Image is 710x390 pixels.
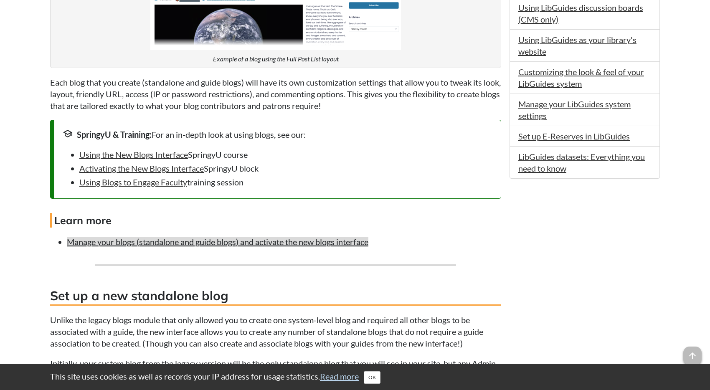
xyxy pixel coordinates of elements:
[79,177,187,187] a: Using Blogs to Engage Faculty
[79,149,492,160] li: SpringyU course
[50,357,501,381] p: Initially, your system blog from the legacy version will be the only standalone blog that you wil...
[518,3,643,24] a: Using LibGuides discussion boards (CMS only)
[79,163,204,173] a: Activating the New Blogs Interface
[67,237,368,247] a: Manage your blogs (standalone and guide blogs) and activate the new blogs interface
[79,149,188,160] a: Using the New Blogs Interface
[518,99,631,121] a: Manage your LibGuides system settings
[518,131,630,141] a: Set up E-Reserves in LibGuides
[518,67,644,89] a: Customizing the look & feel of your LibGuides system
[50,213,501,228] h4: Learn more
[50,314,501,349] p: Unlike the legacy blogs module that only allowed you to create one system-level blog and required...
[77,129,152,139] strong: SpringyU & Training:
[63,129,492,140] div: For an in-depth look at using blogs, see our:
[213,54,339,63] figcaption: Example of a blog using the Full Post List layout
[79,176,492,188] li: training session
[683,347,702,365] span: arrow_upward
[518,35,636,56] a: Using LibGuides as your library's website
[42,370,668,384] div: This site uses cookies as well as records your IP address for usage statistics.
[320,371,359,381] a: Read more
[79,162,492,174] li: SpringyU block
[50,76,501,111] p: Each blog that you create (standalone and guide blogs) will have its own customization settings t...
[364,371,380,384] button: Close
[518,152,645,173] a: LibGuides datasets: Everything you need to know
[50,287,501,306] h3: Set up a new standalone blog
[63,129,73,139] span: school
[683,347,702,357] a: arrow_upward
